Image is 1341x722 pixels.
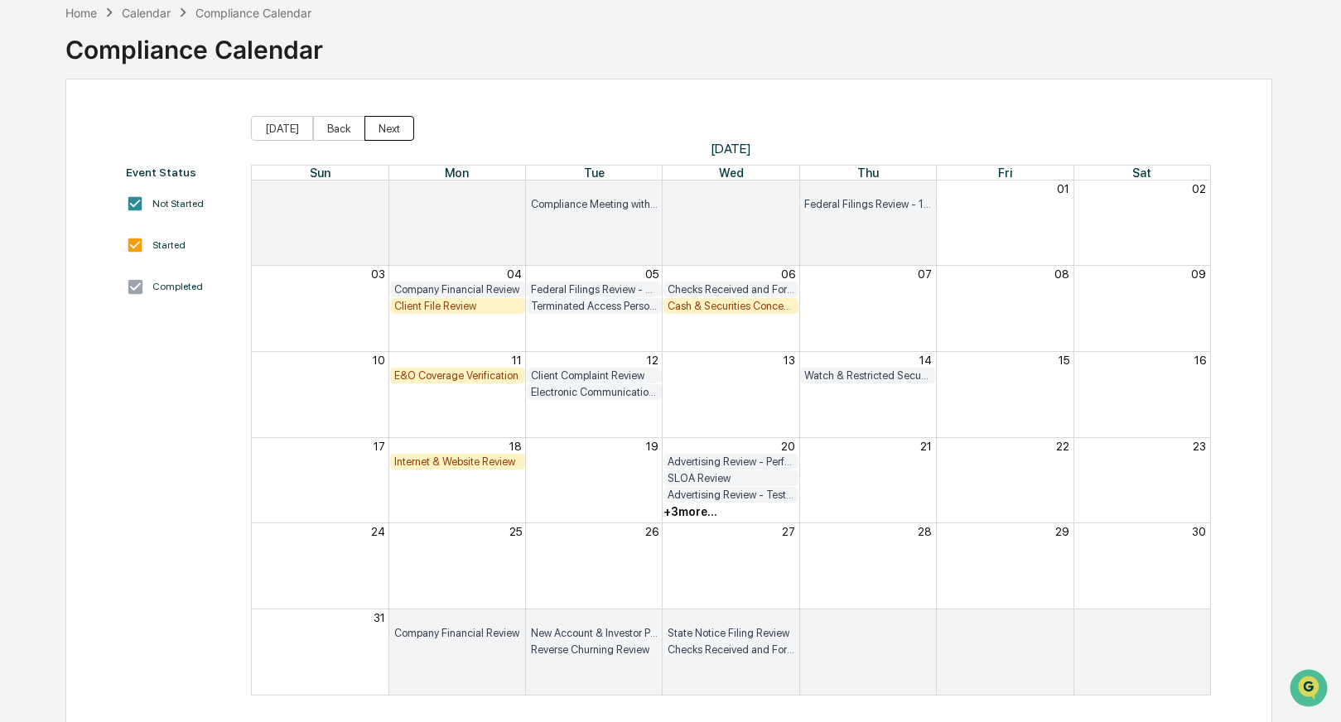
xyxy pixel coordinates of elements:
[117,280,200,293] a: Powered byPylon
[374,440,385,453] button: 17
[531,643,658,656] div: Reverse Churning Review
[17,127,46,156] img: 1746055101610-c473b297-6a78-478c-a979-82029cc54cd1
[17,242,30,255] div: 🔎
[531,300,658,312] div: Terminated Access Person Audit
[1191,267,1206,281] button: 09
[531,283,658,296] div: Federal Filings Review - Form N-PX
[394,369,521,382] div: E&O Coverage Verification
[371,267,385,281] button: 03
[804,198,931,210] div: Federal Filings Review - 13F
[804,369,931,382] div: Watch & Restricted Securities List
[394,300,521,312] div: Client File Review
[1288,667,1333,712] iframe: Open customer support
[1192,182,1206,195] button: 02
[137,209,205,225] span: Attestations
[313,116,365,141] button: Back
[668,489,794,501] div: Advertising Review - Testimonials and Endorsements
[165,281,200,293] span: Pylon
[1057,182,1069,195] button: 01
[152,281,203,292] div: Completed
[531,198,658,210] div: Compliance Meeting with Management
[372,182,385,195] button: 27
[918,525,932,538] button: 28
[920,182,932,195] button: 31
[647,354,658,367] button: 12
[781,267,795,281] button: 06
[531,369,658,382] div: Client Complaint Review
[394,627,521,639] div: Company Financial Review
[645,267,658,281] button: 05
[1054,267,1069,281] button: 08
[781,611,795,624] button: 03
[920,440,932,453] button: 21
[1059,354,1069,367] button: 15
[56,127,272,143] div: Start new chat
[152,239,186,251] div: Started
[509,440,522,453] button: 18
[509,525,522,538] button: 25
[531,386,658,398] div: Electronic Communication Review
[120,210,133,224] div: 🗄️
[310,166,330,180] span: Sun
[719,166,744,180] span: Wed
[645,525,658,538] button: 26
[668,472,794,484] div: SLOA Review
[1056,440,1069,453] button: 22
[531,627,658,639] div: New Account & Investor Profile Review
[33,240,104,257] span: Data Lookup
[668,300,794,312] div: Cash & Securities Concentration Review
[919,354,932,367] button: 14
[1132,166,1151,180] span: Sat
[918,267,932,281] button: 07
[668,643,794,656] div: Checks Received and Forwarded Log
[1056,611,1069,624] button: 05
[784,354,795,367] button: 13
[644,611,658,624] button: 02
[782,525,795,538] button: 27
[364,116,414,141] button: Next
[113,202,212,232] a: 🗄️Attestations
[10,202,113,232] a: 🖐️Preclearance
[251,141,1210,156] span: [DATE]
[195,6,311,20] div: Compliance Calendar
[126,166,234,179] div: Event Status
[668,283,794,296] div: Checks Received and Forwarded Log
[668,455,794,468] div: Advertising Review - Performance Advertising
[509,611,522,624] button: 01
[251,116,313,141] button: [DATE]
[998,166,1012,180] span: Fri
[668,627,794,639] div: State Notice Filing Review
[917,611,932,624] button: 04
[508,182,522,195] button: 28
[507,267,522,281] button: 04
[646,440,658,453] button: 19
[17,210,30,224] div: 🖐️
[1055,525,1069,538] button: 29
[251,165,1210,696] div: Month View
[1193,440,1206,453] button: 23
[282,132,301,152] button: Start new chat
[1192,611,1206,624] button: 06
[122,6,171,20] div: Calendar
[445,166,469,180] span: Mon
[374,611,385,624] button: 31
[10,233,111,263] a: 🔎Data Lookup
[56,143,210,156] div: We're available if you need us!
[373,354,385,367] button: 10
[65,6,97,20] div: Home
[781,182,795,195] button: 30
[584,166,605,180] span: Tue
[857,166,879,180] span: Thu
[512,354,522,367] button: 11
[33,209,107,225] span: Preclearance
[152,198,204,209] div: Not Started
[663,505,717,518] div: + 3 more...
[65,22,323,65] div: Compliance Calendar
[394,283,521,296] div: Company Financial Review
[371,525,385,538] button: 24
[1192,525,1206,538] button: 30
[1194,354,1206,367] button: 16
[394,455,521,468] div: Internet & Website Review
